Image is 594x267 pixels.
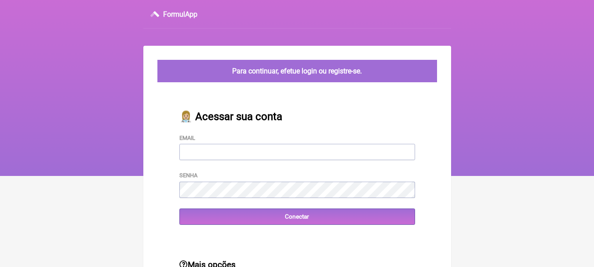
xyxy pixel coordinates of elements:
input: Conectar [179,208,415,225]
h2: 👩🏼‍⚕️ Acessar sua conta [179,110,415,123]
h3: FormulApp [163,10,197,18]
label: Senha [179,172,197,179]
label: Email [179,135,195,141]
div: Para continuar, efetue login ou registre-se. [157,60,437,82]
